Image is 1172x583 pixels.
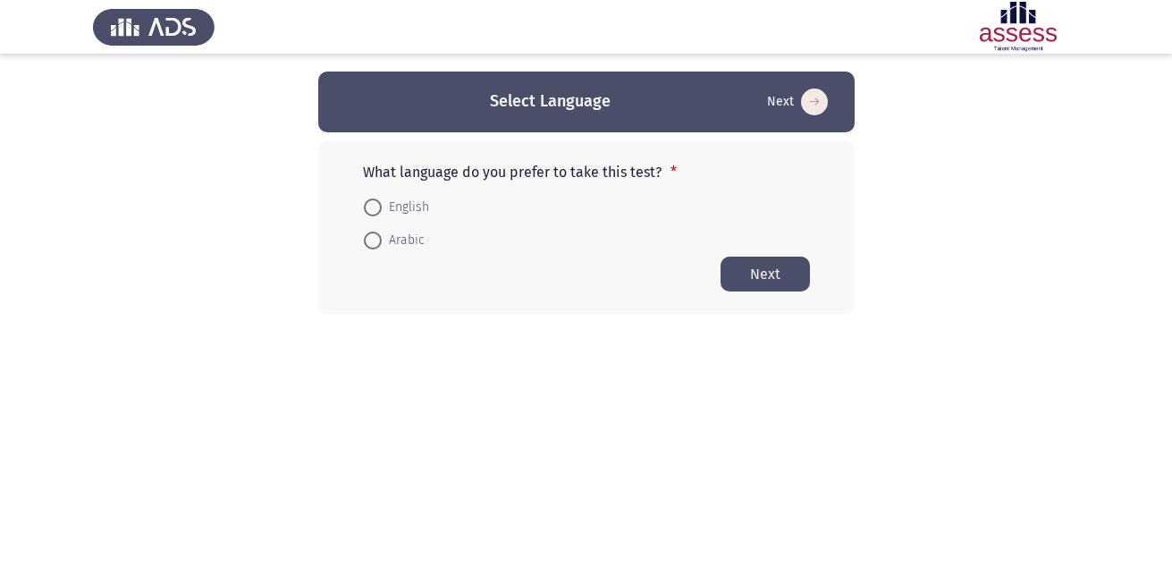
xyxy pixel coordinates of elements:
[382,197,429,218] span: English
[762,88,833,116] button: Start assessment
[957,2,1079,52] img: Assessment logo of Development Assessment R1 (EN/AR)
[93,2,215,52] img: Assess Talent Management logo
[363,164,810,181] p: What language do you prefer to take this test?
[721,257,810,291] button: Start assessment
[490,90,611,113] h3: Select Language
[382,230,425,251] span: Arabic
